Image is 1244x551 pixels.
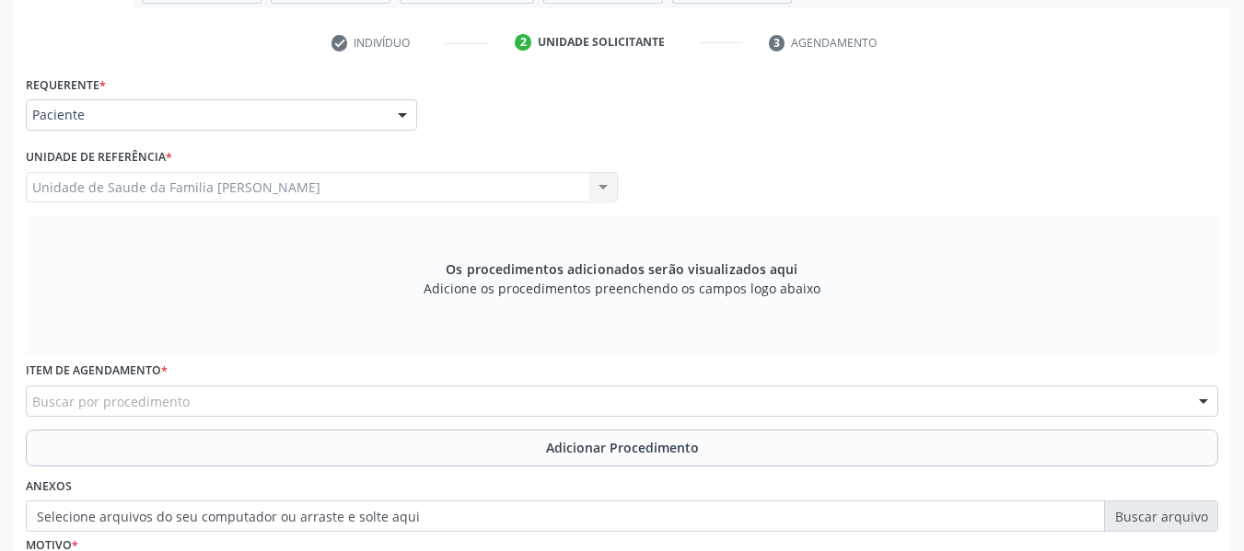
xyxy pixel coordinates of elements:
label: Item de agendamento [26,357,168,385]
label: Requerente [26,71,106,99]
span: Adicionar Procedimento [546,438,699,457]
span: Paciente [32,106,379,124]
div: Unidade solicitante [538,34,665,51]
label: Unidade de referência [26,143,172,172]
span: Adicione os procedimentos preenchendo os campos logo abaixo [424,279,820,298]
div: 2 [515,34,531,51]
span: Buscar por procedimento [32,392,190,411]
span: Os procedimentos adicionados serão visualizados aqui [446,259,797,279]
button: Adicionar Procedimento [26,430,1218,466]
